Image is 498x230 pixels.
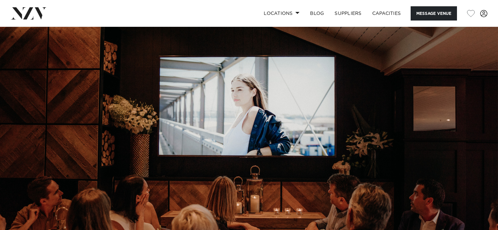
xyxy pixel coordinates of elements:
a: Capacities [367,6,406,21]
a: SUPPLIERS [329,6,367,21]
img: nzv-logo.png [11,7,47,19]
a: Locations [258,6,305,21]
a: BLOG [305,6,329,21]
button: Message Venue [411,6,457,21]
